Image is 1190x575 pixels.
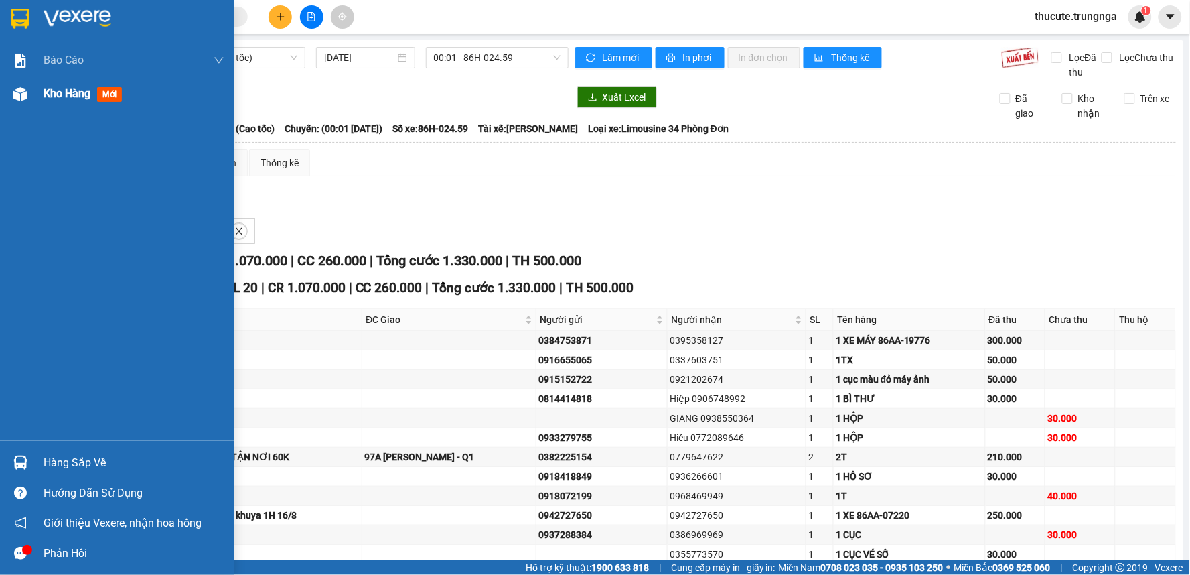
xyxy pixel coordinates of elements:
[670,469,804,484] div: 0936266601
[808,469,831,484] div: 1
[44,453,224,473] div: Hàng sắp về
[291,253,294,269] span: |
[261,155,299,170] div: Thống kê
[261,280,265,296] span: |
[324,50,394,65] input: 15/08/2025
[988,450,1043,464] div: 210.000
[836,411,983,426] div: 1 HỘP
[586,53,597,64] span: sync
[834,309,986,331] th: Tên hàng
[538,450,665,464] div: 0382225154
[836,333,983,348] div: 1 XE MÁY 86AA-19776
[44,87,90,100] span: Kho hàng
[307,12,316,21] span: file-add
[44,544,224,564] div: Phản hồi
[567,280,634,296] span: TH 500.000
[836,508,983,523] div: 1 XE 86AA-07220
[181,353,360,367] div: ĐI 17H 14/8
[808,391,831,406] div: 1
[1064,50,1102,80] span: Lọc Đã thu
[232,227,246,236] span: close
[836,353,983,367] div: 1TX
[804,47,882,68] button: bar-chartThống kê
[364,450,534,464] div: 97A [PERSON_NAME] - Q1
[1001,47,1039,68] img: 9k=
[526,560,649,575] span: Hỗ trợ kỹ thuật:
[836,391,983,406] div: 1 BÌ THƯ
[300,5,323,29] button: file-add
[666,53,678,64] span: printer
[376,253,502,269] span: Tổng cước 1.330.000
[538,527,665,542] div: 0937288384
[670,372,804,387] div: 0921202674
[577,86,657,108] button: downloadXuất Excel
[13,456,27,470] img: warehouse-icon
[269,5,292,29] button: plus
[836,489,983,503] div: 1T
[560,280,563,296] span: |
[656,47,725,68] button: printerIn phơi
[297,253,366,269] span: CC 260.000
[97,87,122,102] span: mới
[1011,91,1052,121] span: Đã giao
[538,391,665,406] div: 0814414818
[659,560,661,575] span: |
[44,483,224,503] div: Hướng dẫn sử dụng
[231,223,247,239] button: close
[670,527,804,542] div: 0386969969
[538,333,665,348] div: 0384753871
[349,280,352,296] span: |
[836,450,983,464] div: 2T
[433,280,556,296] span: Tổng cước 1.330.000
[1144,6,1148,15] span: 1
[1116,563,1125,572] span: copyright
[779,560,944,575] span: Miền Nam
[1114,50,1176,65] span: Lọc Chưa thu
[670,508,804,523] div: 0942727650
[540,312,654,327] span: Người gửi
[356,280,423,296] span: CC 260.000
[370,253,373,269] span: |
[808,450,831,464] div: 2
[836,430,983,445] div: 1 HỘP
[986,309,1046,331] th: Đã thu
[538,489,665,503] div: 0918072199
[808,547,831,562] div: 1
[836,547,983,562] div: 1 CỤC VÉ SỐ
[588,92,597,103] span: download
[478,121,578,136] span: Tài xế: [PERSON_NAME]
[512,253,581,269] span: TH 500.000
[988,547,1043,562] div: 30.000
[225,280,258,296] span: SL 20
[181,333,360,348] div: ĐI 0H (15/8)
[1116,309,1176,331] th: Thu hộ
[603,90,646,105] span: Xuất Excel
[993,562,1051,573] strong: 0369 525 060
[1061,560,1063,575] span: |
[179,309,362,331] th: Ghi chú
[670,353,804,367] div: 0337603751
[14,487,27,499] span: question-circle
[806,309,834,331] th: SL
[14,547,27,560] span: message
[954,560,1051,575] span: Miền Bắc
[831,50,871,65] span: Thống kê
[988,372,1043,387] div: 50.000
[11,9,29,29] img: logo-vxr
[603,50,642,65] span: Làm mới
[1135,91,1175,106] span: Trên xe
[808,372,831,387] div: 1
[1045,309,1116,331] th: Chưa thu
[988,469,1043,484] div: 30.000
[808,508,831,523] div: 1
[575,47,652,68] button: syncLàm mới
[988,333,1043,348] div: 300.000
[670,430,804,445] div: Hiếu 0772089646
[392,121,468,136] span: Số xe: 86H-024.59
[538,372,665,387] div: 0915152722
[808,430,831,445] div: 1
[836,527,983,542] div: 1 CỤC
[728,47,801,68] button: In đơn chọn
[538,508,665,523] div: 0942727650
[808,411,831,426] div: 1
